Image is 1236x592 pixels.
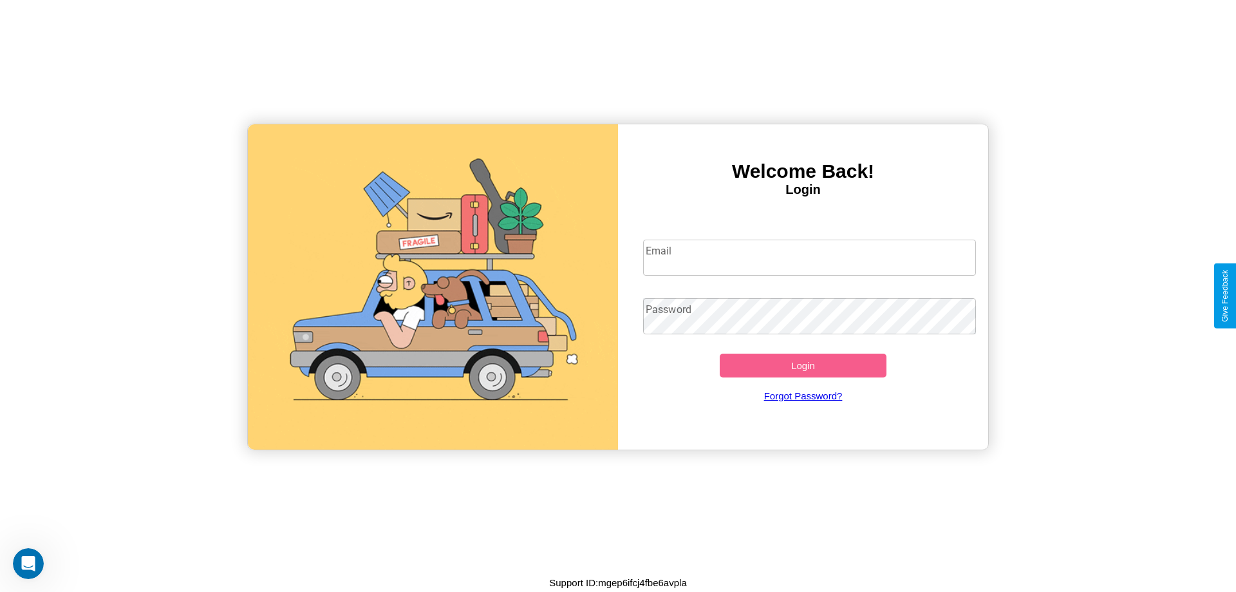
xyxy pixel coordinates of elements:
[618,160,988,182] h3: Welcome Back!
[720,354,886,377] button: Login
[549,574,686,591] p: Support ID: mgep6ifcj4fbe6avpla
[248,124,618,450] img: gif
[1221,270,1230,322] div: Give Feedback
[618,182,988,197] h4: Login
[13,548,44,579] iframe: Intercom live chat
[637,377,970,414] a: Forgot Password?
